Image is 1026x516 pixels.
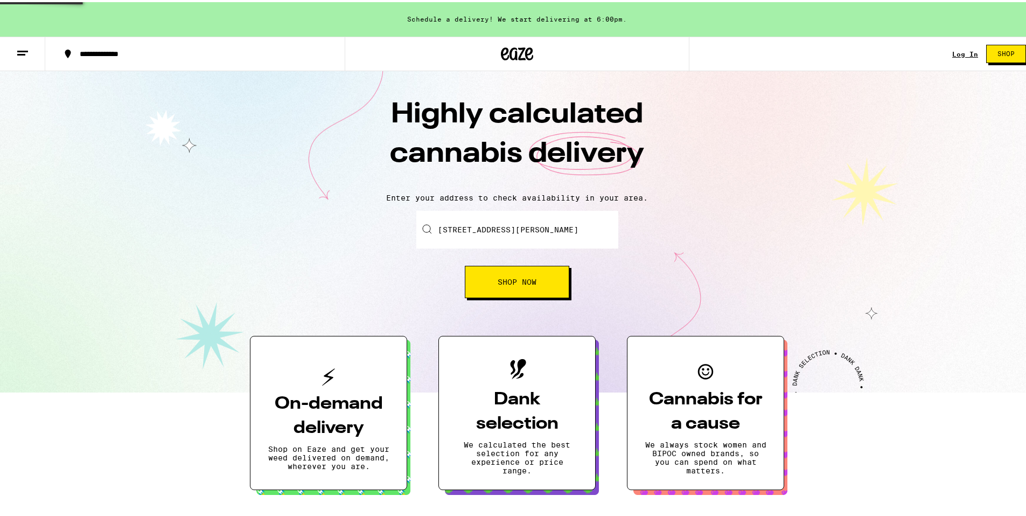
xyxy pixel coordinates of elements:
[329,93,706,183] h1: Highly calculated cannabis delivery
[997,49,1015,55] span: Shop
[11,191,1023,200] p: Enter your address to check availability in your area.
[416,209,618,246] input: Enter your delivery address
[250,334,407,488] button: On-demand deliveryShop on Eaze and get your weed delivered on demand, wherever you are.
[986,43,1026,61] button: Shop
[645,386,766,434] h3: Cannabis for a cause
[456,438,578,473] p: We calculated the best selection for any experience or price range.
[465,264,569,296] button: Shop Now
[6,8,78,16] span: Hi. Need any help?
[627,334,784,488] button: Cannabis for a causeWe always stock women and BIPOC owned brands, so you can spend on what matters.
[268,443,389,469] p: Shop on Eaze and get your weed delivered on demand, wherever you are.
[952,49,978,56] a: Log In
[438,334,596,488] button: Dank selectionWe calculated the best selection for any experience or price range.
[645,438,766,473] p: We always stock women and BIPOC owned brands, so you can spend on what matters.
[498,276,536,284] span: Shop Now
[268,390,389,438] h3: On-demand delivery
[456,386,578,434] h3: Dank selection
